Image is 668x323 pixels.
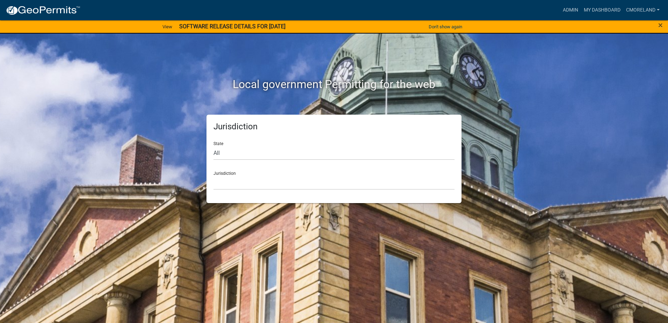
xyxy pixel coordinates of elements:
[160,21,175,33] a: View
[623,3,662,17] a: cmoreland
[658,20,663,30] span: ×
[658,21,663,29] button: Close
[140,78,528,91] h2: Local government Permitting for the web
[179,23,285,30] strong: SOFTWARE RELEASE DETAILS FOR [DATE]
[213,122,455,132] h5: Jurisdiction
[560,3,581,17] a: Admin
[426,21,465,33] button: Don't show again
[581,3,623,17] a: My Dashboard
